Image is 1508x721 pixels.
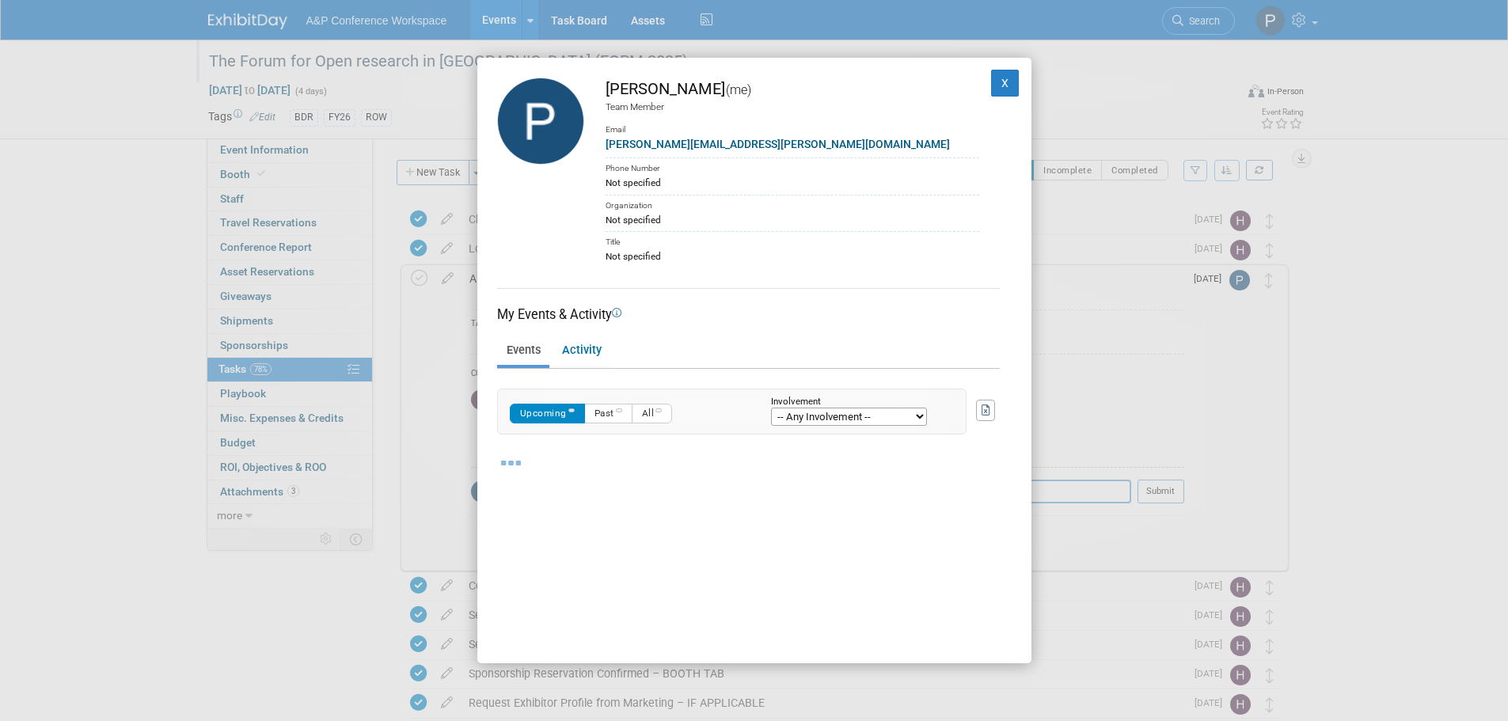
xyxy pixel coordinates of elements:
img: loading... [501,461,521,465]
div: My Events & Activity [497,305,1000,324]
div: Involvement [771,397,942,408]
a: Activity [553,337,610,365]
button: All [632,404,673,423]
img: Phoebe Murphy-Dunn [497,78,584,165]
div: Not specified [606,176,979,190]
a: Events [497,337,549,365]
div: Not specified [606,249,979,264]
div: Email [606,113,979,136]
button: Past [584,404,632,423]
button: Upcoming [510,404,585,423]
div: Not specified [606,213,979,227]
div: Title [606,231,979,249]
button: X [991,70,1020,97]
div: Phone Number [606,157,979,176]
div: Organization [606,195,979,213]
a: [PERSON_NAME][EMAIL_ADDRESS][PERSON_NAME][DOMAIN_NAME] [606,138,950,150]
div: [PERSON_NAME] [606,78,979,101]
div: Team Member [606,101,979,114]
span: (me) [725,82,751,97]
